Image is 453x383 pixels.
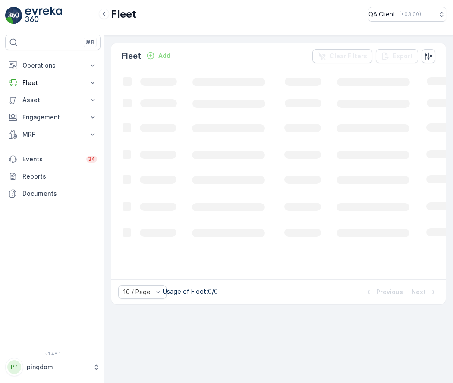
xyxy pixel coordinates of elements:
[411,287,439,297] button: Next
[22,96,83,104] p: Asset
[312,49,372,63] button: Clear Filters
[22,172,97,181] p: Reports
[399,11,421,18] p: ( +03:00 )
[22,155,81,163] p: Events
[158,51,170,60] p: Add
[5,151,101,168] a: Events34
[22,113,83,122] p: Engagement
[5,91,101,109] button: Asset
[22,78,83,87] p: Fleet
[5,109,101,126] button: Engagement
[376,49,418,63] button: Export
[22,130,83,139] p: MRF
[122,50,141,62] p: Fleet
[393,52,413,60] p: Export
[412,288,426,296] p: Next
[368,10,396,19] p: QA Client
[368,7,446,22] button: QA Client(+03:00)
[5,7,22,24] img: logo
[5,185,101,202] a: Documents
[22,61,83,70] p: Operations
[86,39,94,46] p: ⌘B
[143,50,174,61] button: Add
[5,74,101,91] button: Fleet
[111,7,136,21] p: Fleet
[330,52,367,60] p: Clear Filters
[88,156,95,163] p: 34
[376,288,403,296] p: Previous
[5,168,101,185] a: Reports
[25,7,62,24] img: logo_light-DOdMpM7g.png
[27,363,88,371] p: pingdom
[163,287,218,296] p: Usage of Fleet : 0/0
[5,126,101,143] button: MRF
[363,287,404,297] button: Previous
[5,358,101,376] button: PPpingdom
[5,351,101,356] span: v 1.48.1
[5,57,101,74] button: Operations
[22,189,97,198] p: Documents
[7,360,21,374] div: PP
